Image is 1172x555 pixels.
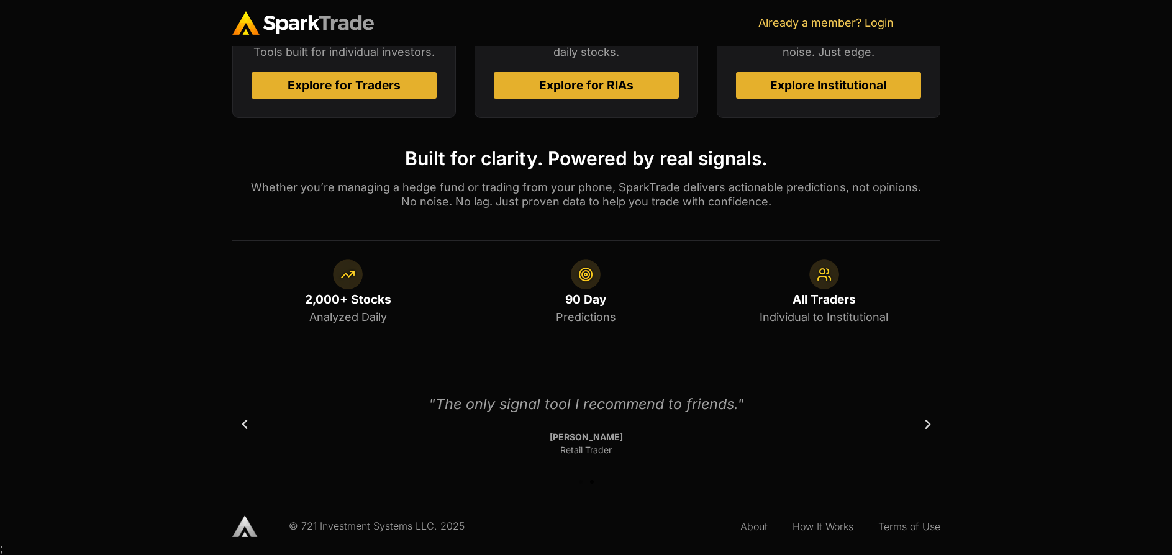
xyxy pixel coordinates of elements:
[262,393,910,415] div: "The only signal tool I recommend to friends."
[793,292,856,307] span: All Traders
[728,512,780,541] a: About
[550,443,623,456] span: Retail Trader
[770,79,886,91] span: Explore Institutional
[289,520,307,532] span: © 7
[288,79,401,91] span: Explore for Traders
[579,480,583,484] span: Go to slide 1
[758,16,894,29] a: Already a member? Login
[250,381,922,494] div: Slides
[232,149,940,168] h4: Built for clarity. Powered by real signals.
[922,418,934,431] div: Next slide
[238,418,251,431] div: Previous slide
[232,180,940,209] p: Whether you’re managing a hedge fund or trading from your phone, SparkTrade delivers actionable p...
[252,72,437,99] a: Explore for Traders
[565,292,607,307] span: 90 Day
[866,512,953,541] a: Terms of Use
[232,310,464,324] p: Analyzed Daily
[470,310,702,324] p: Predictions
[780,512,866,541] a: How It Works
[728,512,953,541] nav: Menu
[494,72,679,99] a: Explore for RIAs
[708,310,940,324] p: Individual to Institutional
[250,381,922,469] div: 2 / 2
[539,79,634,91] span: Explore for RIAs
[590,480,594,484] span: Go to slide 2
[550,430,623,443] span: [PERSON_NAME]
[736,72,921,99] a: Explore Institutional
[307,520,465,532] span: 21 Investment Systems LLC. 2025
[305,292,391,307] span: 2,000+ Stocks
